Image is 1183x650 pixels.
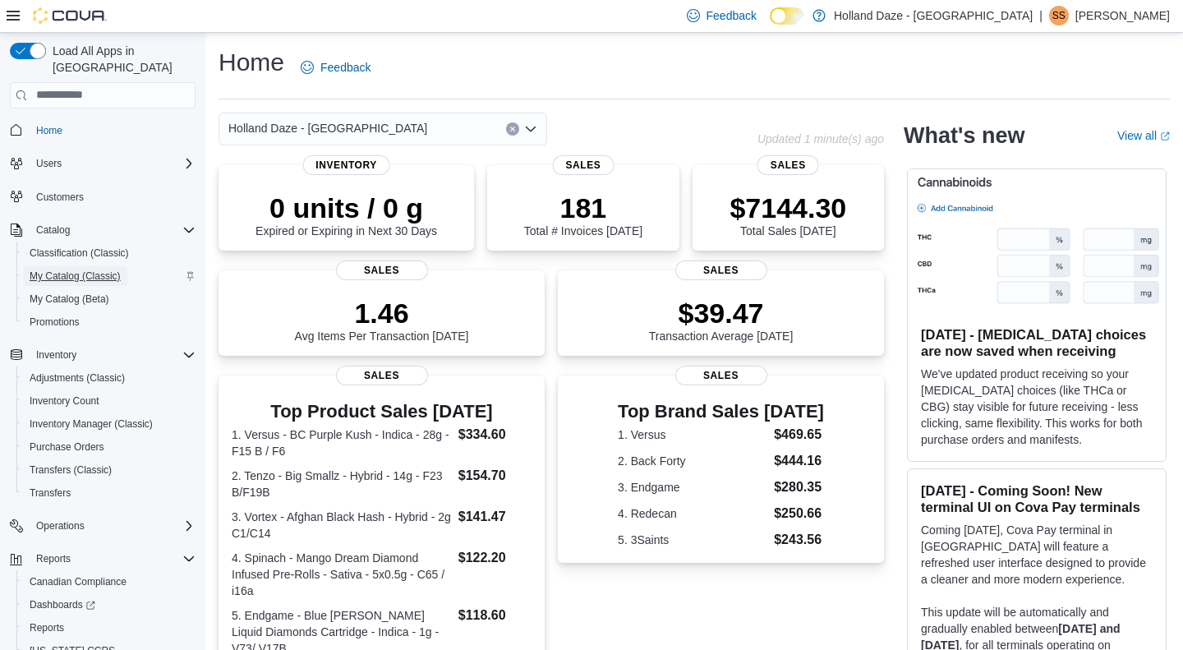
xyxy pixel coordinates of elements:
button: Promotions [16,311,202,334]
span: Catalog [30,220,196,240]
span: Sales [336,260,428,280]
h2: What's new [904,122,1024,149]
button: Operations [3,514,202,537]
span: Customers [36,191,84,204]
dd: $243.56 [774,530,824,550]
dt: 1. Versus [618,426,767,443]
span: Inventory Count [30,394,99,408]
button: Transfers (Classic) [16,459,202,482]
button: Classification (Classic) [16,242,202,265]
span: Transfers [30,486,71,500]
span: Sales [336,366,428,385]
span: Canadian Compliance [23,572,196,592]
span: Adjustments (Classic) [30,371,125,385]
button: Users [30,154,68,173]
span: Sales [675,366,767,385]
p: Holland Daze - [GEOGRAPHIC_DATA] [834,6,1033,25]
span: Purchase Orders [30,440,104,454]
span: Reports [30,549,196,569]
div: Transaction Average [DATE] [649,297,794,343]
dt: 5. 3Saints [618,532,767,548]
span: Adjustments (Classic) [23,368,196,388]
span: Home [30,120,196,141]
a: Transfers (Classic) [23,460,118,480]
p: 1.46 [295,297,469,330]
span: Dashboards [30,598,95,611]
dd: $280.35 [774,477,824,497]
p: Updated 1 minute(s) ago [757,132,884,145]
a: Feedback [294,51,377,84]
a: Inventory Count [23,391,106,411]
button: Inventory [30,345,83,365]
p: | [1039,6,1043,25]
span: Customers [30,187,196,207]
span: Purchase Orders [23,437,196,457]
span: Load All Apps in [GEOGRAPHIC_DATA] [46,43,196,76]
div: Avg Items Per Transaction [DATE] [295,297,469,343]
span: Users [30,154,196,173]
h3: Top Brand Sales [DATE] [618,402,824,422]
h1: Home [219,46,284,79]
button: My Catalog (Beta) [16,288,202,311]
span: Promotions [23,312,196,332]
span: Inventory [302,155,390,175]
span: My Catalog (Classic) [30,270,121,283]
p: Coming [DATE], Cova Pay terminal in [GEOGRAPHIC_DATA] will feature a refreshed user interface des... [921,522,1153,588]
button: Inventory Count [16,390,202,413]
input: Dark Mode [770,7,804,25]
a: Classification (Classic) [23,243,136,263]
span: Inventory Count [23,391,196,411]
a: Adjustments (Classic) [23,368,131,388]
span: Sales [552,155,614,175]
span: Feedback [320,59,371,76]
span: Reports [36,552,71,565]
button: Home [3,118,202,142]
p: We've updated product receiving so your [MEDICAL_DATA] choices (like THCa or CBG) stay visible fo... [921,366,1153,448]
a: Customers [30,187,90,207]
span: Inventory [36,348,76,362]
span: Holland Daze - [GEOGRAPHIC_DATA] [228,118,427,138]
p: $39.47 [649,297,794,330]
p: 181 [524,191,642,224]
button: Inventory Manager (Classic) [16,413,202,436]
dd: $250.66 [774,504,824,523]
span: Sales [757,155,819,175]
dd: $122.20 [458,548,532,568]
a: Transfers [23,483,77,503]
dt: 2. Back Forty [618,453,767,469]
span: Transfers (Classic) [23,460,196,480]
p: 0 units / 0 g [255,191,437,224]
button: Reports [30,549,77,569]
button: Catalog [30,220,76,240]
dt: 3. Endgame [618,479,767,496]
a: Promotions [23,312,86,332]
span: My Catalog (Beta) [23,289,196,309]
span: Reports [30,621,64,634]
button: Reports [16,616,202,639]
span: SS [1052,6,1066,25]
a: Home [30,121,69,141]
button: Open list of options [524,122,537,136]
a: Inventory Manager (Classic) [23,414,159,434]
h3: [DATE] - Coming Soon! New terminal UI on Cova Pay terminals [921,482,1153,515]
span: Feedback [707,7,757,24]
span: Reports [23,618,196,638]
dd: $118.60 [458,606,532,625]
dd: $141.47 [458,507,532,527]
dd: $154.70 [458,466,532,486]
div: Expired or Expiring in Next 30 Days [255,191,437,237]
button: Transfers [16,482,202,505]
dd: $334.60 [458,425,532,445]
a: Dashboards [16,593,202,616]
span: Inventory Manager (Classic) [23,414,196,434]
span: Classification (Classic) [23,243,196,263]
dt: 4. Spinach - Mango Dream Diamond Infused Pre-Rolls - Sativa - 5x0.5g - C65 / i16a [232,550,452,599]
a: My Catalog (Beta) [23,289,116,309]
dt: 4. Redecan [618,505,767,522]
a: View allExternal link [1117,129,1170,142]
a: My Catalog (Classic) [23,266,127,286]
div: Total Sales [DATE] [730,191,846,237]
dt: 2. Tenzo - Big Smallz - Hybrid - 14g - F23 B/F19B [232,468,452,500]
button: Catalog [3,219,202,242]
